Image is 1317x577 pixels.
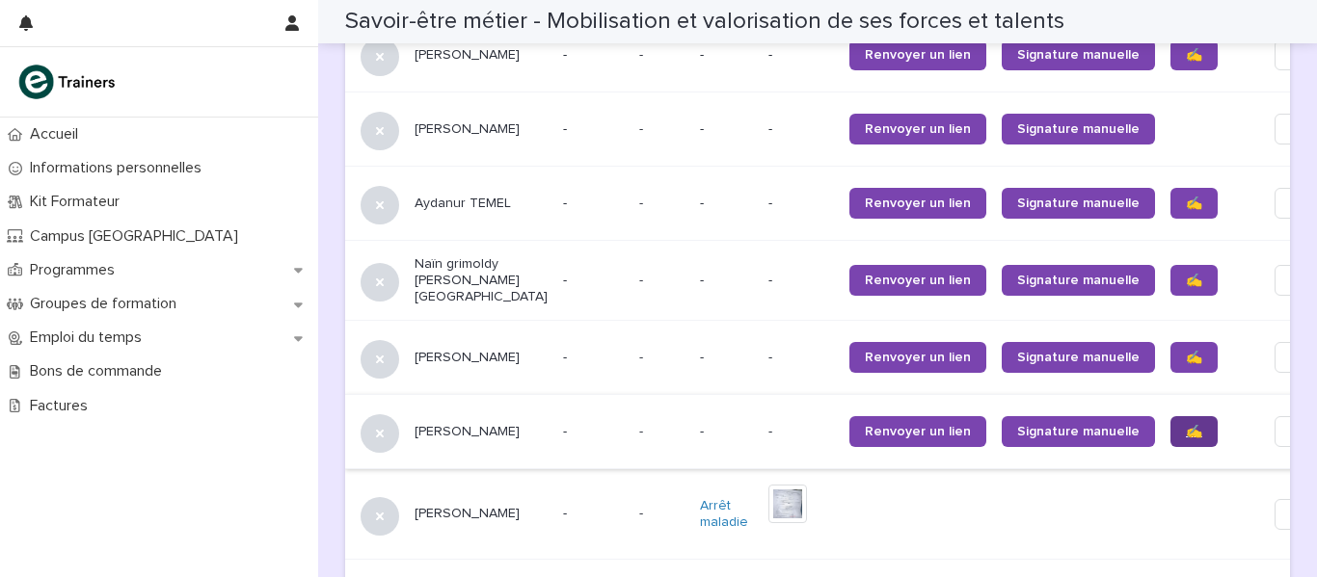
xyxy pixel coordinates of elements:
p: - [563,424,624,440]
p: - [563,273,624,289]
span: Renvoyer un lien [865,197,971,210]
p: - [639,346,647,366]
span: Signature manuelle [1017,425,1140,438]
p: - [700,273,753,289]
span: Renvoyer un lien [865,351,971,364]
p: - [639,420,647,440]
a: ✍️ [1170,342,1218,373]
p: Programmes [22,261,130,279]
span: Renvoyer un lien [865,48,971,62]
p: [PERSON_NAME] [415,424,548,440]
a: Renvoyer un lien [849,342,986,373]
a: Signature manuelle [1002,188,1155,219]
a: ✍️ [1170,265,1218,296]
p: - [563,350,624,366]
span: Renvoyer un lien [865,425,971,438]
a: Renvoyer un lien [849,114,986,144]
img: K0CqGN7SDeD6s4JG8KQk [15,63,121,101]
p: - [768,350,834,366]
span: ✍️ [1186,197,1202,210]
p: - [700,424,753,440]
p: - [563,47,624,64]
p: - [563,121,624,138]
span: Renvoyer un lien [865,274,971,287]
p: - [639,118,647,138]
a: Renvoyer un lien [849,416,986,447]
p: [PERSON_NAME] [415,47,548,64]
p: - [700,121,753,138]
p: Groupes de formation [22,295,192,313]
p: - [639,43,647,64]
p: - [768,47,834,64]
p: [PERSON_NAME] [415,121,548,138]
p: Accueil [22,125,94,144]
span: ✍️ [1186,274,1202,287]
p: Aydanur TEMEL [415,196,548,212]
p: - [768,273,834,289]
span: Signature manuelle [1017,48,1140,62]
p: - [768,121,834,138]
a: Signature manuelle [1002,114,1155,144]
span: ✍️ [1186,48,1202,62]
span: Signature manuelle [1017,351,1140,364]
p: - [768,196,834,212]
span: ✍️ [1186,351,1202,364]
a: Renvoyer un lien [849,188,986,219]
p: - [563,506,624,522]
p: Campus [GEOGRAPHIC_DATA] [22,227,254,246]
span: Renvoyer un lien [865,122,971,136]
p: [PERSON_NAME] [415,350,548,366]
p: - [700,196,753,212]
p: Kit Formateur [22,193,135,211]
span: Signature manuelle [1017,197,1140,210]
p: - [639,269,647,289]
a: Arrêt maladie [700,498,753,531]
p: - [639,502,647,522]
a: ✍️ [1170,39,1218,70]
a: ✍️ [1170,416,1218,447]
span: ✍️ [1186,425,1202,438]
p: - [700,47,753,64]
a: Signature manuelle [1002,265,1155,296]
p: - [563,196,624,212]
a: Signature manuelle [1002,39,1155,70]
a: Renvoyer un lien [849,39,986,70]
span: Signature manuelle [1017,122,1140,136]
a: Renvoyer un lien [849,265,986,296]
p: Factures [22,397,103,415]
p: - [700,350,753,366]
h2: Savoir-être métier - Mobilisation et valorisation de ses forces et talents [345,8,1064,36]
p: Naïn grimoldy [PERSON_NAME][GEOGRAPHIC_DATA] [415,256,548,304]
p: Informations personnelles [22,159,217,177]
a: ✍️ [1170,188,1218,219]
p: Emploi du temps [22,328,157,347]
span: Signature manuelle [1017,274,1140,287]
a: Signature manuelle [1002,342,1155,373]
p: - [768,424,834,440]
p: [PERSON_NAME] [415,506,548,522]
p: Bons de commande [22,362,177,380]
p: - [639,192,647,212]
a: Signature manuelle [1002,416,1155,447]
